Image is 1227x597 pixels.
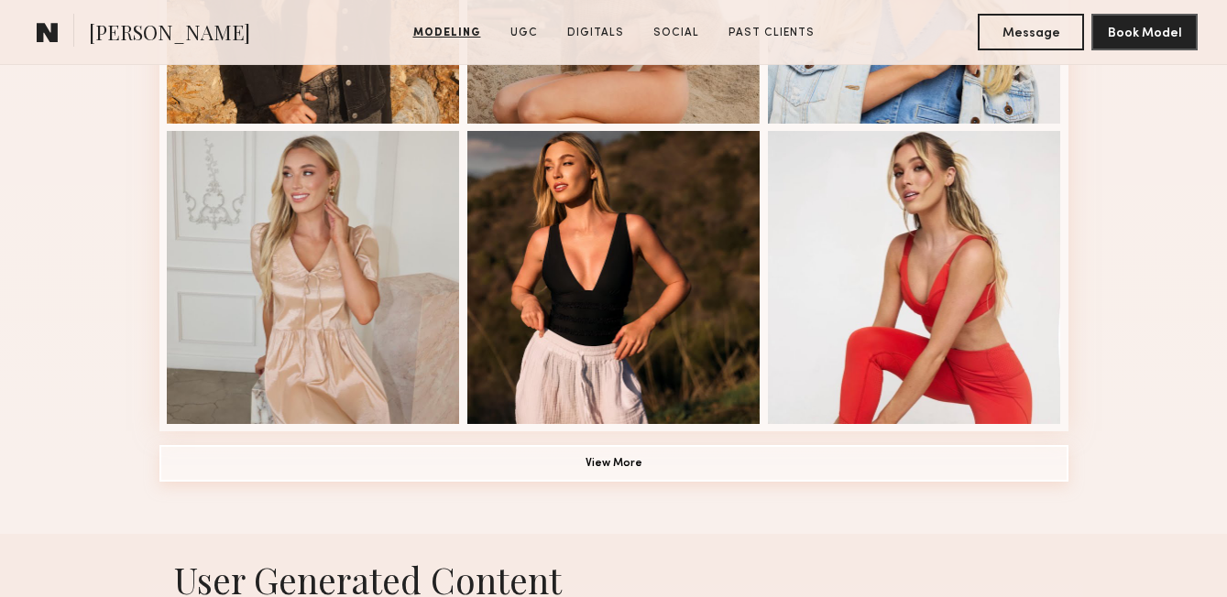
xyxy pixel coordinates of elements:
[646,25,707,41] a: Social
[159,445,1068,482] button: View More
[89,18,250,50] span: [PERSON_NAME]
[1091,14,1198,50] button: Book Model
[721,25,822,41] a: Past Clients
[560,25,631,41] a: Digitals
[1091,24,1198,39] a: Book Model
[503,25,545,41] a: UGC
[978,14,1084,50] button: Message
[406,25,488,41] a: Modeling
